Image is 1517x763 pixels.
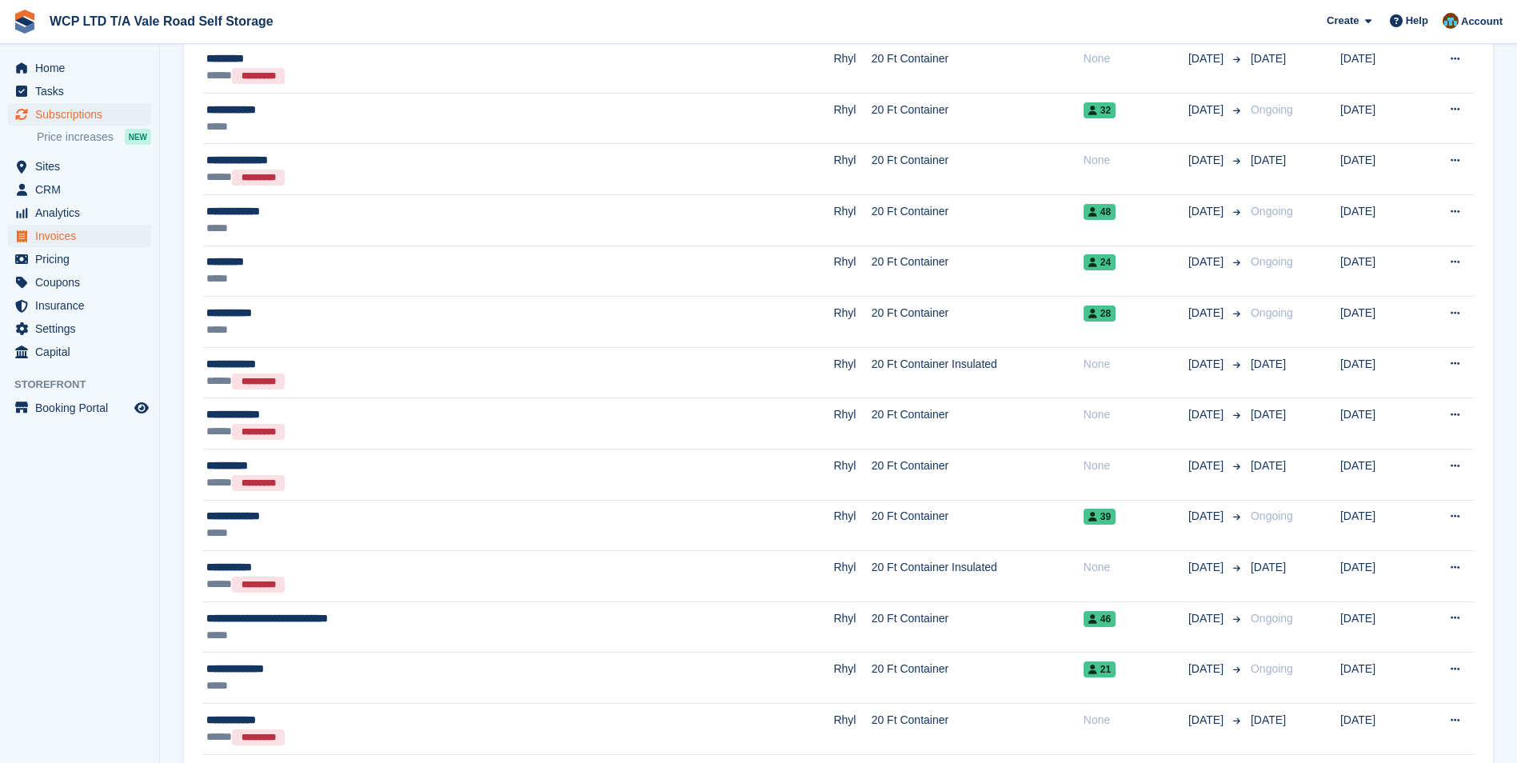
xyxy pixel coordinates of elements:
[833,551,871,602] td: Rhyl
[35,341,131,363] span: Capital
[833,500,871,551] td: Rhyl
[125,129,151,145] div: NEW
[1084,457,1188,474] div: None
[1340,500,1417,551] td: [DATE]
[1084,611,1116,627] span: 46
[35,202,131,224] span: Analytics
[1251,509,1293,522] span: Ongoing
[872,703,1084,754] td: 20 Ft Container
[872,551,1084,602] td: 20 Ft Container Insulated
[1084,406,1188,423] div: None
[1188,712,1227,729] span: [DATE]
[1188,50,1227,67] span: [DATE]
[35,225,131,247] span: Invoices
[1340,449,1417,500] td: [DATE]
[1251,306,1293,319] span: Ongoing
[1188,559,1227,576] span: [DATE]
[833,449,871,500] td: Rhyl
[833,347,871,398] td: Rhyl
[1406,13,1428,29] span: Help
[833,42,871,94] td: Rhyl
[35,178,131,201] span: CRM
[833,398,871,449] td: Rhyl
[1251,662,1293,675] span: Ongoing
[872,42,1084,94] td: 20 Ft Container
[1340,347,1417,398] td: [DATE]
[872,500,1084,551] td: 20 Ft Container
[1188,203,1227,220] span: [DATE]
[1251,52,1286,65] span: [DATE]
[1188,406,1227,423] span: [DATE]
[1340,42,1417,94] td: [DATE]
[872,398,1084,449] td: 20 Ft Container
[8,248,151,270] a: menu
[13,10,37,34] img: stora-icon-8386f47178a22dfd0bd8f6a31ec36ba5ce8667c1dd55bd0f319d3a0aa187defe.svg
[8,225,151,247] a: menu
[1251,713,1286,726] span: [DATE]
[1251,612,1293,625] span: Ongoing
[872,194,1084,246] td: 20 Ft Container
[8,103,151,126] a: menu
[872,449,1084,500] td: 20 Ft Container
[35,294,131,317] span: Insurance
[1340,653,1417,704] td: [DATE]
[8,155,151,178] a: menu
[1084,661,1116,677] span: 21
[1188,152,1227,169] span: [DATE]
[1084,204,1116,220] span: 48
[1188,508,1227,525] span: [DATE]
[37,130,114,145] span: Price increases
[1188,305,1227,322] span: [DATE]
[1340,144,1417,195] td: [DATE]
[1251,408,1286,421] span: [DATE]
[35,57,131,79] span: Home
[833,653,871,704] td: Rhyl
[8,57,151,79] a: menu
[1084,102,1116,118] span: 32
[872,601,1084,653] td: 20 Ft Container
[1340,703,1417,754] td: [DATE]
[833,246,871,297] td: Rhyl
[35,103,131,126] span: Subscriptions
[35,155,131,178] span: Sites
[872,246,1084,297] td: 20 Ft Container
[8,178,151,201] a: menu
[1084,306,1116,322] span: 28
[1084,254,1116,270] span: 24
[1084,152,1188,169] div: None
[833,703,871,754] td: Rhyl
[1251,205,1293,218] span: Ongoing
[1084,712,1188,729] div: None
[1340,246,1417,297] td: [DATE]
[872,297,1084,348] td: 20 Ft Container
[1251,103,1293,116] span: Ongoing
[1340,551,1417,602] td: [DATE]
[833,297,871,348] td: Rhyl
[1188,102,1227,118] span: [DATE]
[872,144,1084,195] td: 20 Ft Container
[1340,601,1417,653] td: [DATE]
[872,93,1084,144] td: 20 Ft Container
[8,80,151,102] a: menu
[1188,457,1227,474] span: [DATE]
[35,318,131,340] span: Settings
[1188,661,1227,677] span: [DATE]
[1251,255,1293,268] span: Ongoing
[1251,154,1286,166] span: [DATE]
[833,194,871,246] td: Rhyl
[1340,297,1417,348] td: [DATE]
[8,318,151,340] a: menu
[132,398,151,417] a: Preview store
[872,347,1084,398] td: 20 Ft Container Insulated
[833,601,871,653] td: Rhyl
[8,294,151,317] a: menu
[8,271,151,294] a: menu
[35,271,131,294] span: Coupons
[833,93,871,144] td: Rhyl
[1340,398,1417,449] td: [DATE]
[1461,14,1503,30] span: Account
[833,144,871,195] td: Rhyl
[1251,561,1286,573] span: [DATE]
[1084,356,1188,373] div: None
[1188,356,1227,373] span: [DATE]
